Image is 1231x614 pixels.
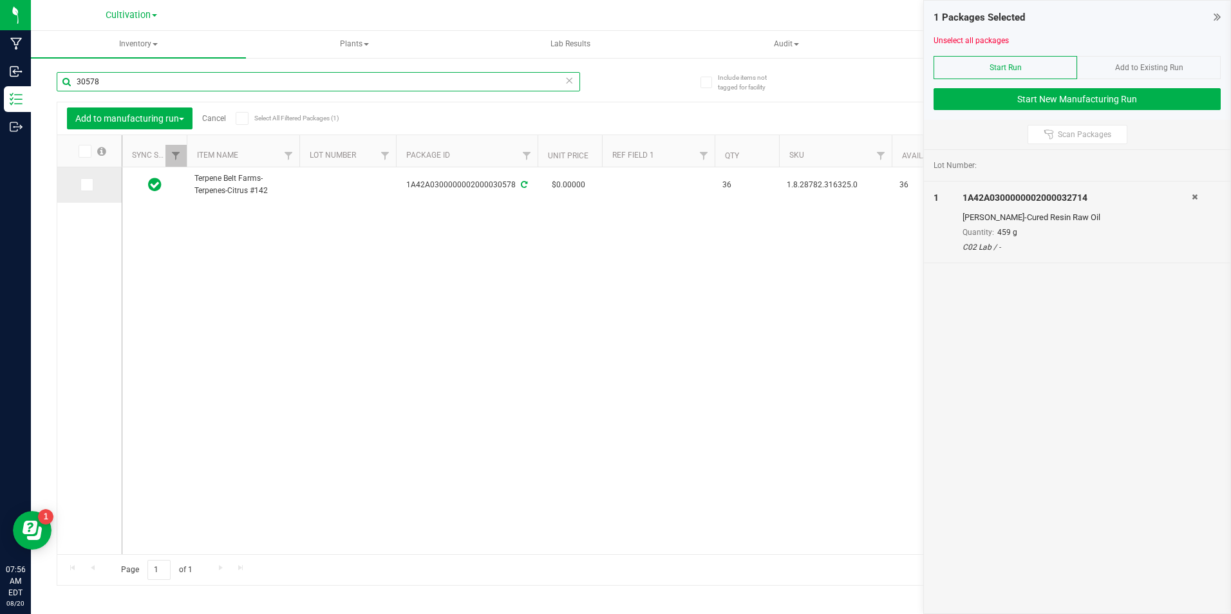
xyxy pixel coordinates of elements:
[57,72,580,91] input: Search Package ID, Item Name, SKU, Lot or Part Number...
[254,115,319,122] span: Select All Filtered Packages (1)
[990,63,1022,72] span: Start Run
[97,147,106,156] span: Select all records on this page
[10,120,23,133] inline-svg: Outbound
[963,211,1192,224] div: [PERSON_NAME]-Cured Resin Raw Oil
[75,113,184,124] span: Add to manufacturing run
[612,151,654,160] a: Ref Field 1
[194,172,292,197] span: Terpene Belt Farms-Terpenes-Citrus #142
[963,228,994,237] span: Quantity:
[110,560,203,580] span: Page of 1
[375,145,396,167] a: Filter
[67,107,193,129] button: Add to manufacturing run
[31,31,246,58] a: Inventory
[6,599,25,608] p: 08/20
[789,151,804,160] a: SKU
[565,72,574,89] span: Clear
[394,179,540,191] div: 1A42A0300000002000030578
[38,509,53,525] iframe: Resource center unread badge
[463,31,678,58] a: Lab Results
[10,93,23,106] inline-svg: Inventory
[963,191,1192,205] div: 1A42A0300000002000032714
[725,151,739,160] a: Qty
[899,179,948,191] span: 36
[533,39,608,50] span: Lab Results
[516,145,538,167] a: Filter
[197,151,238,160] a: Item Name
[6,564,25,599] p: 07:56 AM EDT
[902,151,941,160] a: Available
[787,179,884,191] span: 1.8.28782.316325.0
[693,145,715,167] a: Filter
[1028,125,1127,144] button: Scan Packages
[680,32,894,57] span: Audit
[934,88,1221,110] button: Start New Manufacturing Run
[13,511,52,550] iframe: Resource center
[10,65,23,78] inline-svg: Inbound
[202,114,226,123] a: Cancel
[519,180,527,189] span: Sync from Compliance System
[1058,129,1111,140] span: Scan Packages
[722,179,771,191] span: 36
[247,31,462,58] a: Plants
[406,151,450,160] a: Package ID
[106,10,151,21] span: Cultivation
[1115,63,1183,72] span: Add to Existing Run
[895,31,1110,58] a: Inventory Counts
[718,73,782,92] span: Include items not tagged for facility
[165,145,187,167] a: Filter
[278,145,299,167] a: Filter
[545,176,592,194] span: $0.00000
[934,160,977,171] span: Lot Number:
[548,151,588,160] a: Unit Price
[310,151,356,160] a: Lot Number
[248,32,462,57] span: Plants
[132,151,182,160] a: Sync Status
[870,145,892,167] a: Filter
[147,560,171,580] input: 1
[148,176,162,194] span: In Sync
[10,37,23,50] inline-svg: Manufacturing
[963,241,1192,253] div: C02 Lab / -
[934,36,1009,45] a: Unselect all packages
[934,192,939,203] span: 1
[679,31,894,58] a: Audit
[997,228,1017,237] span: 459 g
